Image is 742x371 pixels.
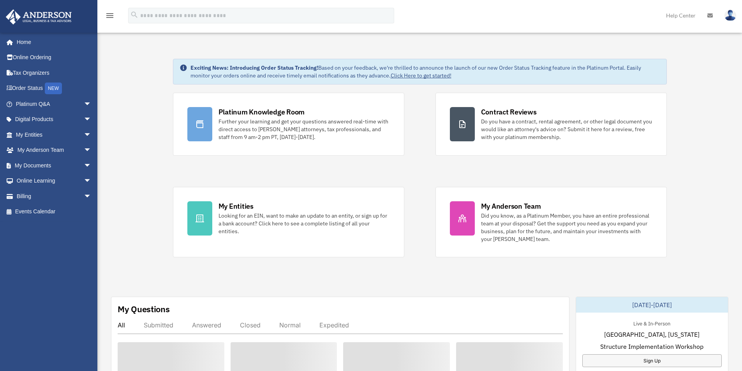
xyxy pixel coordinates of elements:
[219,107,305,117] div: Platinum Knowledge Room
[481,212,652,243] div: Did you know, as a Platinum Member, you have an entire professional team at your disposal? Get th...
[219,201,254,211] div: My Entities
[481,107,537,117] div: Contract Reviews
[279,321,301,329] div: Normal
[118,321,125,329] div: All
[5,50,103,65] a: Online Ordering
[118,303,170,315] div: My Questions
[627,319,677,327] div: Live & In-Person
[4,9,74,25] img: Anderson Advisors Platinum Portal
[5,127,103,142] a: My Entitiesarrow_drop_down
[5,112,103,127] a: Digital Productsarrow_drop_down
[190,64,660,79] div: Based on your feedback, we're thrilled to announce the launch of our new Order Status Tracking fe...
[435,187,667,257] a: My Anderson Team Did you know, as a Platinum Member, you have an entire professional team at your...
[144,321,173,329] div: Submitted
[84,173,99,189] span: arrow_drop_down
[481,118,652,141] div: Do you have a contract, rental agreement, or other legal document you would like an attorney's ad...
[84,96,99,112] span: arrow_drop_down
[84,127,99,143] span: arrow_drop_down
[240,321,261,329] div: Closed
[604,330,700,339] span: [GEOGRAPHIC_DATA], [US_STATE]
[391,72,451,79] a: Click Here to get started!
[219,212,390,235] div: Looking for an EIN, want to make an update to an entity, or sign up for a bank account? Click her...
[5,81,103,97] a: Order StatusNEW
[84,142,99,158] span: arrow_drop_down
[435,93,667,156] a: Contract Reviews Do you have a contract, rental agreement, or other legal document you would like...
[173,93,404,156] a: Platinum Knowledge Room Further your learning and get your questions answered real-time with dire...
[5,34,99,50] a: Home
[130,11,139,19] i: search
[105,11,115,20] i: menu
[219,118,390,141] div: Further your learning and get your questions answered real-time with direct access to [PERSON_NAM...
[582,354,722,367] a: Sign Up
[45,83,62,94] div: NEW
[5,188,103,204] a: Billingarrow_drop_down
[5,158,103,173] a: My Documentsarrow_drop_down
[319,321,349,329] div: Expedited
[84,188,99,204] span: arrow_drop_down
[5,173,103,189] a: Online Learningarrow_drop_down
[724,10,736,21] img: User Pic
[105,14,115,20] a: menu
[5,96,103,112] a: Platinum Q&Aarrow_drop_down
[5,65,103,81] a: Tax Organizers
[481,201,541,211] div: My Anderson Team
[576,297,728,313] div: [DATE]-[DATE]
[190,64,318,71] strong: Exciting News: Introducing Order Status Tracking!
[5,142,103,158] a: My Anderson Teamarrow_drop_down
[84,112,99,128] span: arrow_drop_down
[5,204,103,220] a: Events Calendar
[192,321,221,329] div: Answered
[173,187,404,257] a: My Entities Looking for an EIN, want to make an update to an entity, or sign up for a bank accoun...
[600,342,703,351] span: Structure Implementation Workshop
[84,158,99,174] span: arrow_drop_down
